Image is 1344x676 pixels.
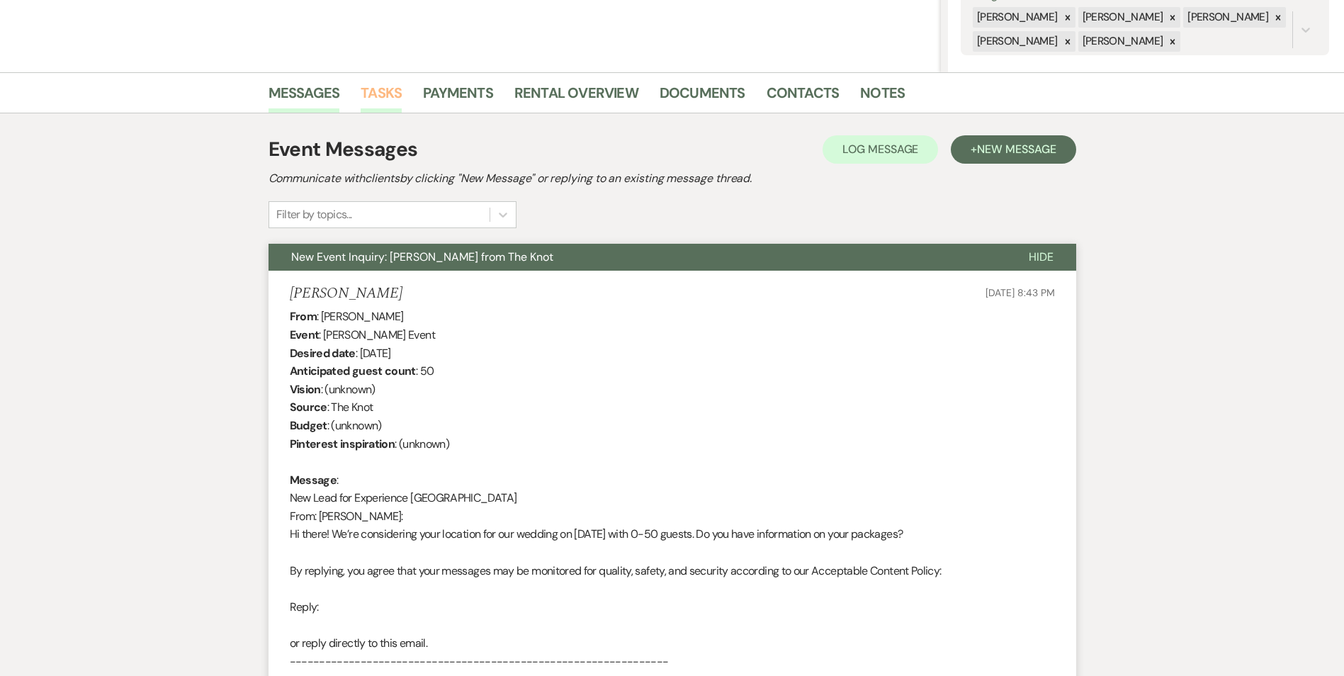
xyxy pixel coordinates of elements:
div: [PERSON_NAME] [1078,7,1165,28]
button: +New Message [951,135,1075,164]
a: Tasks [361,81,402,113]
div: [PERSON_NAME] [1078,31,1165,52]
b: Vision [290,382,321,397]
a: Documents [660,81,745,113]
h2: Communicate with clients by clicking "New Message" or replying to an existing message thread. [269,170,1076,187]
span: Hide [1029,249,1054,264]
b: Pinterest inspiration [290,436,395,451]
a: Notes [860,81,905,113]
b: Anticipated guest count [290,364,416,378]
div: [PERSON_NAME] [1183,7,1270,28]
a: Payments [423,81,493,113]
b: Event [290,327,320,342]
b: From [290,309,317,324]
button: Hide [1006,244,1076,271]
button: Log Message [823,135,938,164]
b: Budget [290,418,327,433]
h1: Event Messages [269,135,418,164]
span: New Message [977,142,1056,157]
a: Rental Overview [514,81,638,113]
div: [PERSON_NAME] [973,31,1060,52]
b: Message [290,473,337,488]
span: Log Message [842,142,918,157]
span: New Event Inquiry: [PERSON_NAME] from The Knot [291,249,553,264]
h5: [PERSON_NAME] [290,285,402,303]
a: Contacts [767,81,840,113]
b: Desired date [290,346,356,361]
b: Source [290,400,327,415]
span: [DATE] 8:43 PM [986,286,1054,299]
div: Filter by topics... [276,206,352,223]
a: Messages [269,81,340,113]
div: [PERSON_NAME] [973,7,1060,28]
button: New Event Inquiry: [PERSON_NAME] from The Knot [269,244,1006,271]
